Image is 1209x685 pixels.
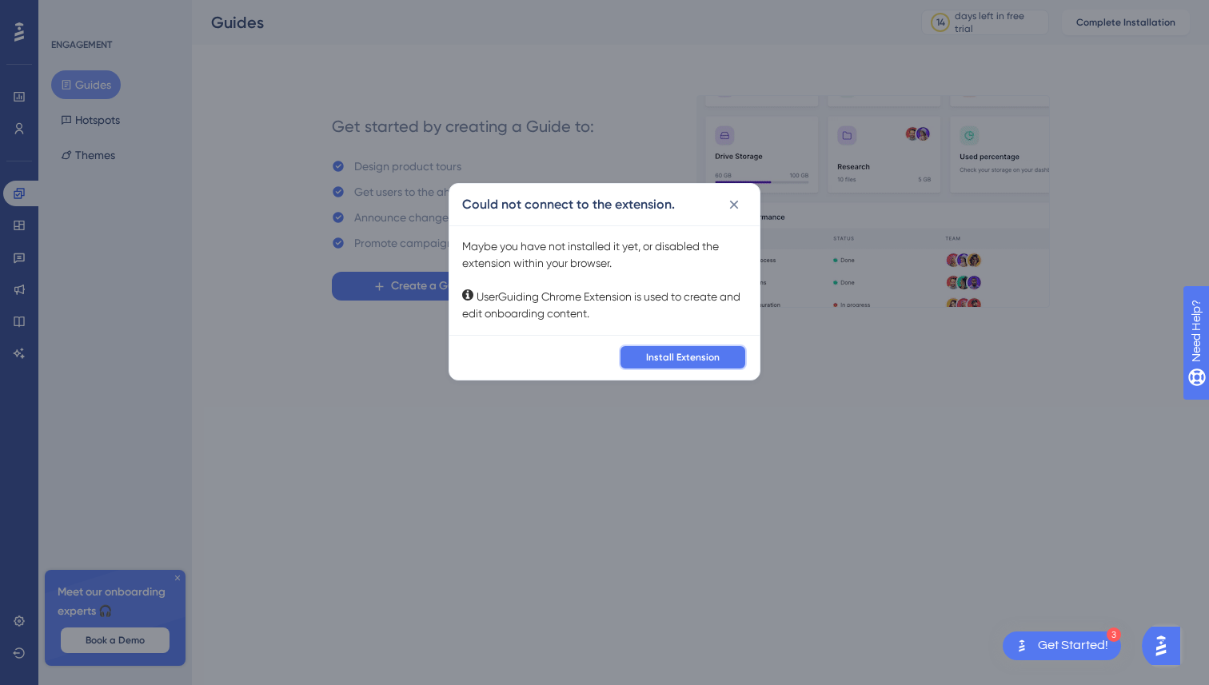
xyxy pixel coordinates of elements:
[1142,622,1190,670] iframe: UserGuiding AI Assistant Launcher
[38,4,100,23] span: Need Help?
[1107,627,1121,642] div: 3
[646,351,720,364] span: Install Extension
[1012,636,1031,655] img: launcher-image-alternative-text
[1003,631,1121,660] div: Open Get Started! checklist, remaining modules: 3
[462,195,675,214] h2: Could not connect to the extension.
[1038,637,1108,655] div: Get Started!
[462,238,747,322] div: Maybe you have not installed it yet, or disabled the extension within your browser. UserGuiding C...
